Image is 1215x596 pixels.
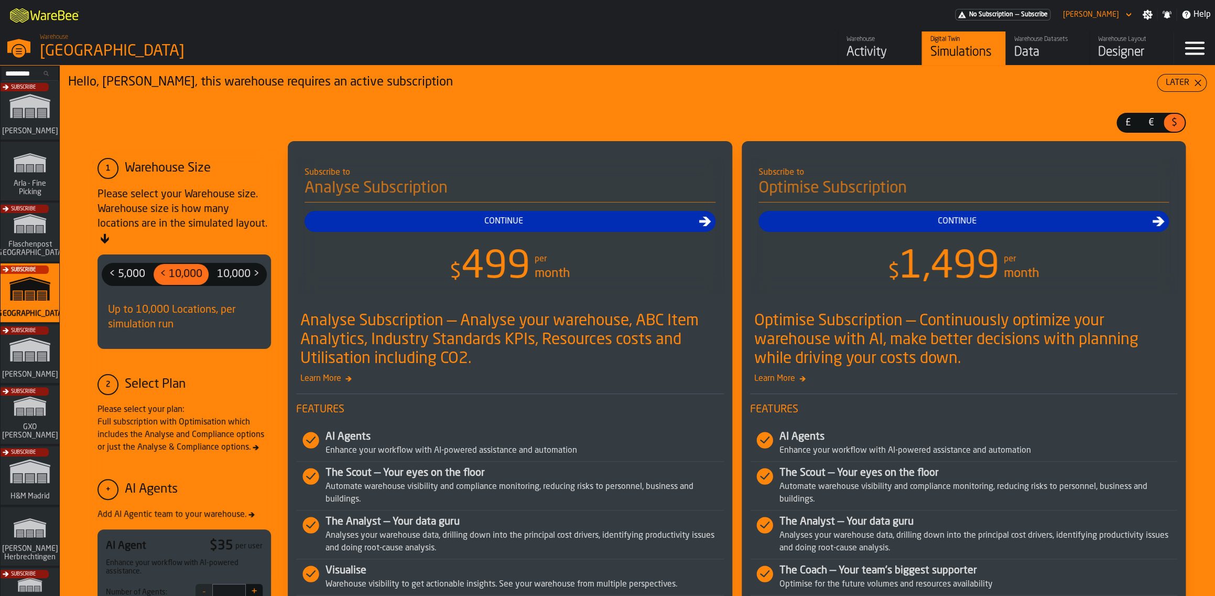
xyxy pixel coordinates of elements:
[125,376,186,393] div: Select Plan
[1157,74,1207,92] button: button-Later
[305,211,715,232] button: button-Continue
[305,166,715,179] div: Subscribe to
[40,42,323,61] div: [GEOGRAPHIC_DATA]
[535,253,547,265] div: per
[102,263,153,286] label: button-switch-multi-< 5,000
[326,578,724,591] div: Warehouse visibility to get actionable insights. See your warehouse from multiple perspectives.
[105,266,149,283] span: < 5,000
[847,44,913,61] div: Activity
[97,403,271,454] div: Please select your plan: Full subscription with Optimisation which includes the Analyse and Compl...
[97,374,118,395] div: 2
[930,36,997,43] div: Digital Twin
[11,206,36,212] span: Subscribe
[326,430,724,444] div: AI Agents
[326,515,724,529] div: The Analyst — Your data guru
[754,312,1178,368] div: Optimise Subscription — Continuously optimize your warehouse with AI, make better decisions with ...
[750,402,1178,417] span: Features
[326,563,724,578] div: Visualise
[1004,265,1039,282] div: month
[210,538,233,555] div: $ 35
[779,563,1178,578] div: The Coach — Your team's biggest supporter
[1021,11,1048,18] span: Subscribe
[326,481,724,506] div: Automate warehouse visibility and compliance monitoring, reducing risks to personnel, business an...
[955,9,1050,20] div: Menu Subscription
[11,328,36,334] span: Subscribe
[153,263,210,286] label: button-switch-multi-< 10,000
[296,402,724,417] span: Features
[68,74,1157,91] div: Hello, [PERSON_NAME], this warehouse requires an active subscription
[969,11,1013,18] span: No Subscription
[1164,114,1185,132] div: thumb
[1014,44,1081,61] div: Data
[1063,10,1119,19] div: DropdownMenuValue-Sebastian Petruch Petruch
[11,571,36,577] span: Subscribe
[1116,113,1140,133] label: button-switch-multi-£
[1,385,59,446] a: link-to-/wh/i/baca6aa3-d1fc-43c0-a604-2a1c9d5db74d/simulations
[154,264,209,285] div: thumb
[326,444,724,457] div: Enhance your workflow with AI-powered assistance and automation
[758,166,1169,179] div: Subscribe to
[11,267,36,273] span: Subscribe
[1143,116,1159,130] span: €
[1098,36,1165,43] div: Warehouse Layout
[779,529,1178,555] div: Analyses your warehouse data, drilling down into the principal cost drivers, identifying producti...
[1,446,59,507] a: link-to-/wh/i/0438fb8c-4a97-4a5b-bcc6-2889b6922db0/simulations
[326,466,724,481] div: The Scout — Your eyes on the floor
[1118,114,1138,132] div: thumb
[1014,36,1081,43] div: Warehouse Datasets
[1163,113,1186,133] label: button-switch-multi-$
[106,559,263,576] div: Enhance your workflow with AI-powered assistance.
[750,372,1178,385] span: Learn More
[11,450,36,455] span: Subscribe
[235,542,263,550] div: per user
[213,266,264,283] span: 10,000 >
[125,481,178,498] div: AI Agents
[779,481,1178,506] div: Automate warehouse visibility and compliance monitoring, reducing risks to personnel, business an...
[758,179,1169,203] h4: Optimise Subscription
[97,187,271,246] div: Please select your Warehouse size. Warehouse size is how many locations are in the simulated layout.
[305,179,715,203] h4: Analyse Subscription
[1089,31,1173,65] a: link-to-/wh/i/b5402f52-ce28-4f27-b3d4-5c6d76174849/designer
[156,266,207,283] span: < 10,000
[11,84,36,90] span: Subscribe
[97,508,271,521] div: Add AI Agentic team to your warehouse.
[779,466,1178,481] div: The Scout — Your eyes on the floor
[955,9,1050,20] a: link-to-/wh/i/b5402f52-ce28-4f27-b3d4-5c6d76174849/pricing/
[103,264,151,285] div: thumb
[838,31,921,65] a: link-to-/wh/i/b5402f52-ce28-4f27-b3d4-5c6d76174849/feed/
[1059,8,1134,21] div: DropdownMenuValue-Sebastian Petruch Petruch
[779,430,1178,444] div: AI Agents
[461,249,530,286] span: 499
[125,160,211,177] div: Warehouse Size
[1,203,59,263] a: link-to-/wh/i/a0d9589e-ccad-4b62-b3a5-e9442830ef7e/simulations
[888,262,899,283] span: $
[758,211,1169,232] button: button-Continue
[779,578,1178,591] div: Optimise for the future volumes and resources availability
[1005,31,1089,65] a: link-to-/wh/i/b5402f52-ce28-4f27-b3d4-5c6d76174849/data
[1,142,59,203] a: link-to-/wh/i/48cbecf7-1ea2-4bc9-a439-03d5b66e1a58/simulations
[1140,113,1163,133] label: button-switch-multi-€
[102,294,267,340] div: Up to 10,000 Locations, per simulation run
[1141,114,1162,132] div: thumb
[5,179,55,196] span: Arla - Fine Picking
[1015,11,1019,18] span: —
[210,263,267,286] label: button-switch-multi-10,000 >
[779,515,1178,529] div: The Analyst — Your data guru
[1162,77,1194,89] div: Later
[1174,31,1215,65] label: button-toggle-Menu
[1177,8,1215,21] label: button-toggle-Help
[1,507,59,568] a: link-to-/wh/i/f0a6b354-7883-413a-84ff-a65eb9c31f03/simulations
[930,44,997,61] div: Simulations
[106,539,146,554] div: AI Agent
[40,34,68,41] span: Warehouse
[535,265,570,282] div: month
[309,215,699,228] div: Continue
[779,444,1178,457] div: Enhance your workflow with AI-powered assistance and automation
[1157,9,1176,20] label: button-toggle-Notifications
[97,158,118,179] div: 1
[211,264,266,285] div: thumb
[450,262,461,283] span: $
[763,215,1153,228] div: Continue
[1098,44,1165,61] div: Designer
[1120,116,1136,130] span: £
